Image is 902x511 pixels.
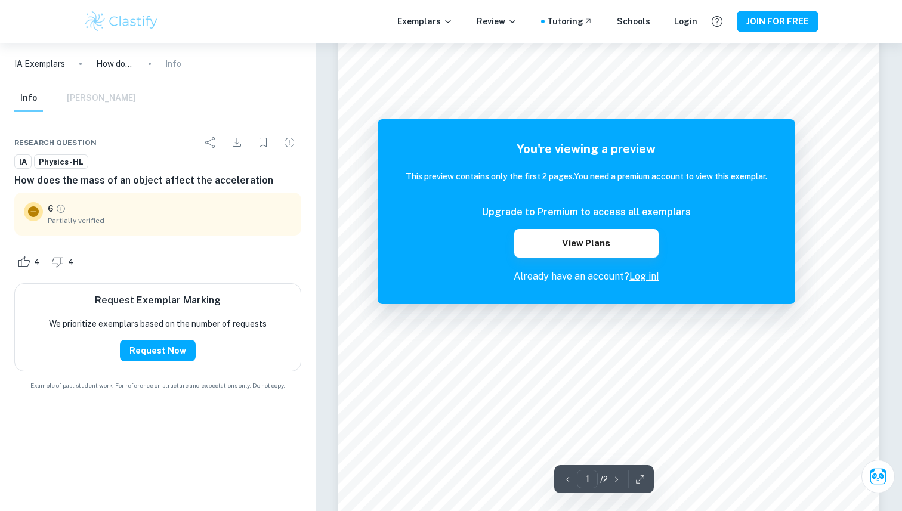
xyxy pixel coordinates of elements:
[406,170,767,183] h6: This preview contains only the first 2 pages. You need a premium account to view this exemplar.
[707,11,727,32] button: Help and Feedback
[27,256,46,268] span: 4
[55,203,66,214] a: Grade partially verified
[600,473,608,486] p: / 2
[35,156,88,168] span: Physics-HL
[251,131,275,154] div: Bookmark
[277,131,301,154] div: Report issue
[84,10,159,33] img: Clastify logo
[397,15,453,28] p: Exemplars
[49,317,267,330] p: We prioritize exemplars based on the number of requests
[629,271,659,282] a: Log in!
[165,57,181,70] p: Info
[861,460,895,493] button: Ask Clai
[14,57,65,70] a: IA Exemplars
[120,340,196,361] button: Request Now
[15,156,31,168] span: IA
[199,131,223,154] div: Share
[14,137,97,148] span: Research question
[14,381,301,390] span: Example of past student work. For reference on structure and expectations only. Do not copy.
[406,270,767,284] p: Already have an account?
[674,15,697,28] a: Login
[617,15,650,28] a: Schools
[14,85,43,112] button: Info
[48,202,53,215] p: 6
[95,293,221,308] h6: Request Exemplar Marking
[477,15,517,28] p: Review
[48,215,292,226] span: Partially verified
[514,229,659,258] button: View Plans
[225,131,249,154] div: Download
[96,57,134,70] p: How does the mass of an object affect the acceleration
[737,11,818,32] button: JOIN FOR FREE
[34,154,88,169] a: Physics-HL
[547,15,593,28] a: Tutoring
[14,174,301,188] h6: How does the mass of an object affect the acceleration
[14,154,32,169] a: IA
[48,252,80,271] div: Dislike
[482,205,691,219] h6: Upgrade to Premium to access all exemplars
[14,252,46,271] div: Like
[61,256,80,268] span: 4
[406,140,767,158] h5: You're viewing a preview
